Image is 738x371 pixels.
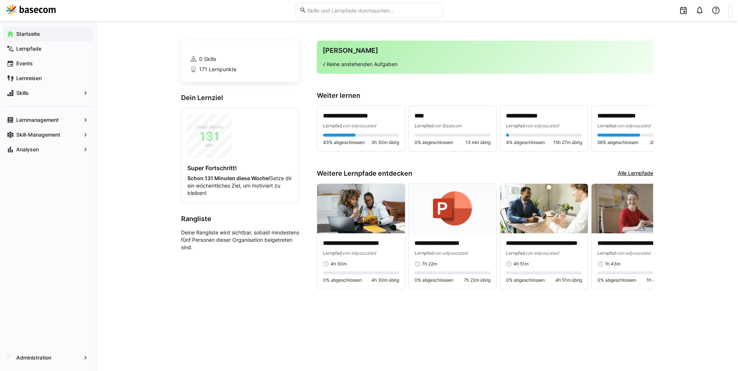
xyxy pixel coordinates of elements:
span: 3h 30m übrig [371,140,399,145]
h3: Rangliste [181,215,299,223]
span: 0 Skills [199,55,216,63]
span: 7h 22m übrig [464,277,491,283]
h3: [PERSON_NAME] [323,47,647,55]
h4: Super Fortschritt! [187,164,293,172]
span: Lernpfad [506,250,525,256]
span: 4% abgeschlossen [506,140,545,145]
span: Lernpfad [323,123,342,128]
span: Lernpfad [415,250,434,256]
span: Lernpfad [415,123,434,128]
span: 15h 27m übrig [553,140,582,145]
span: 56% abgeschlossen [597,140,638,145]
span: 0% abgeschlossen [597,277,636,283]
span: 1h 43m übrig [647,277,673,283]
h3: Weiter lernen [317,92,653,100]
p: Setze dir ein wöchentliches Ziel, um motiviert zu bleiben! [187,175,293,197]
span: 0% abgeschlossen [415,140,453,145]
p: √ Keine anstehenden Aufgaben [323,61,647,68]
span: 2h 1m übrig [650,140,673,145]
span: 4h 51m [513,261,529,267]
span: 4h 30m übrig [371,277,399,283]
img: image [317,184,405,233]
a: 0 Skills [190,55,290,63]
span: Lernpfad [597,250,617,256]
span: 13 min übrig [465,140,491,145]
span: von Basecom [434,123,462,128]
span: von edyoucated [342,123,376,128]
span: von edyoucated [342,250,376,256]
input: Skills und Lernpfade durchsuchen… [306,7,439,14]
img: image [592,184,679,233]
h3: Weitere Lernpfade entdecken [317,169,412,178]
span: von edyoucated [525,123,559,128]
img: image [500,184,588,233]
span: 0% abgeschlossen [415,277,453,283]
span: 0% abgeschlossen [323,277,362,283]
p: Deine Rangliste wird sichtbar, sobald mindestens fünf Personen dieser Organisation beigetreten sind. [181,229,299,251]
span: Lernpfad [597,123,617,128]
span: von edyoucated [617,123,650,128]
span: von edyoucated [617,250,650,256]
span: Lernpfad [323,250,342,256]
span: 171 Lernpunkte [199,66,236,73]
span: von edyoucated [434,250,467,256]
span: 1h 43m [605,261,620,267]
span: 4h 30m [330,261,347,267]
span: von edyoucated [525,250,559,256]
h3: Dein Lernziel [181,94,299,102]
span: 43% abgeschlossen [323,140,365,145]
span: 4h 51m übrig [555,277,582,283]
span: 7h 22m [422,261,437,267]
img: image [409,184,496,233]
strong: Schon 131 Minuten diese Woche! [187,175,270,181]
a: Alle Lernpfade [618,169,653,178]
span: Lernpfad [506,123,525,128]
span: 0% abgeschlossen [506,277,545,283]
